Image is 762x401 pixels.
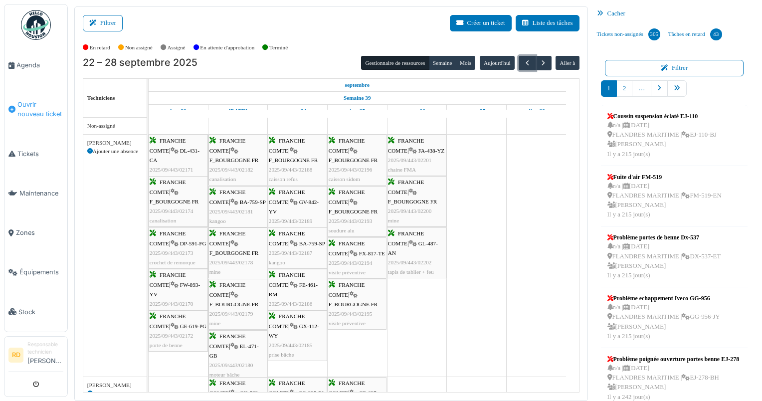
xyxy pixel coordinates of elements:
a: 2 [616,80,632,97]
button: Aujourd'hui [480,56,515,70]
span: caisson sidom [329,176,360,182]
div: | [329,239,385,277]
label: Terminé [269,43,288,52]
div: | [388,229,445,277]
span: FRANCHE COMTE [209,230,245,246]
span: 2025/09/443/02179 [209,311,253,317]
span: F_BOURGOGNE FR [209,301,259,307]
button: Aller à [556,56,579,70]
label: En retard [90,43,110,52]
a: … [632,80,651,97]
a: Stock [4,292,67,332]
span: FA-438-YZ [418,148,445,154]
span: FRANCHE COMTE [329,380,365,396]
span: 2025/09/443/02202 [388,259,432,265]
a: Tickets non-assignés [593,21,664,48]
span: FRANCHE COMTE [329,189,365,204]
a: 26 septembre 2025 [406,105,428,117]
span: FRANCHE COMTE [388,230,424,246]
div: | [150,270,207,318]
span: GL-487-AN [388,240,438,256]
button: Filtrer [83,15,123,31]
div: | [388,178,445,225]
div: | [209,229,266,277]
span: F_BOURGOGNE FR [329,157,378,163]
a: 22 septembre 2025 [343,79,373,91]
span: FRANCHE COMTE [150,179,186,195]
span: caisson refus [269,176,298,182]
a: 23 septembre 2025 [226,105,250,117]
div: | [150,312,207,350]
span: FQ-395-FJ [299,390,324,396]
li: RD [8,348,23,363]
div: | [329,136,385,184]
a: Équipements [4,252,67,292]
button: Créer un ticket [450,15,512,31]
label: Assigné [168,43,186,52]
div: [PERSON_NAME] [87,139,143,147]
div: | [209,280,266,328]
nav: pager [601,80,748,105]
a: Semaine 39 [341,92,373,104]
span: canalisation [150,217,176,223]
span: FRANCHE COMTE [329,240,365,256]
span: visite préventive [329,320,366,326]
a: Maintenance [4,174,67,213]
div: Problème portes de benne Dx-537 [607,233,721,242]
span: crochet de remorque [150,259,195,265]
a: 24 septembre 2025 [286,105,309,117]
span: FRANCHE COMTE [269,189,305,204]
div: Fuite d'air FM-519 [607,173,722,182]
span: moteur bâche [209,372,240,378]
button: Suivant [535,56,552,70]
div: n/a | [DATE] FLANDRES MARITIME | FM-519-EN [PERSON_NAME] Il y a 215 jour(s) [607,182,722,220]
span: FRANCHE COMTE [269,380,305,396]
span: Ouvrir nouveau ticket [17,100,63,119]
span: F_BOURGOGNE FR [329,301,378,307]
span: GE-619-PG [180,323,206,329]
span: 2025/09/443/02200 [388,208,432,214]
img: Badge_color-CXgf-gQk.svg [21,10,51,40]
span: 2025/09/443/02171 [150,167,193,173]
span: kangoo [269,259,285,265]
a: Fuite d'air FM-519 n/a |[DATE] FLANDRES MARITIME |FM-519-EN [PERSON_NAME]Il y a 215 jour(s) [605,170,724,222]
div: | [329,188,385,235]
span: 2025/09/443/02193 [329,218,373,224]
span: 2025/09/443/02189 [269,218,313,224]
span: canalisation [209,176,236,182]
span: Techniciens [87,95,115,101]
div: | [150,136,207,184]
span: FRANCHE COMTE [150,230,186,246]
span: F_BOURGOGNE FR [209,250,259,256]
div: | [269,136,326,184]
h2: 22 – 28 septembre 2025 [83,57,197,69]
div: | [269,188,326,235]
span: 2025/09/443/02180 [209,362,253,368]
span: BA-759-SP [299,240,325,246]
div: | [269,312,326,360]
div: | [329,280,385,328]
div: Problème echappement Iveco GG-956 [607,294,720,303]
button: Précédent [519,56,535,70]
span: FRANCHE COMTE [269,138,305,153]
span: FW-893-YV [150,282,200,297]
span: FRANCHE COMTE [388,179,424,195]
span: 2025/09/443/02182 [209,167,253,173]
span: EL-471-GB [209,343,259,359]
span: FRANCHE COMTE [150,272,186,287]
div: | [209,188,266,226]
span: 2025/09/443/02194 [329,260,373,266]
span: Tickets [17,149,63,159]
span: FRANCHE COMTE [269,272,305,287]
a: Tâches en retard [664,21,726,48]
span: FRANCHE COMTE [209,380,245,396]
span: 2025/09/443/02170 [150,301,193,307]
div: | [150,229,207,267]
label: En attente d'approbation [200,43,254,52]
span: GV-842-YV [269,199,319,214]
span: BA-759-SP [240,199,266,205]
div: n/a | [DATE] FLANDRES MARITIME | GG-956-JY [PERSON_NAME] Il y a 215 jour(s) [607,303,720,341]
span: F_BOURGOGNE FR [209,157,259,163]
span: Équipements [19,267,63,277]
span: FRANCHE COMTE [329,138,365,153]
